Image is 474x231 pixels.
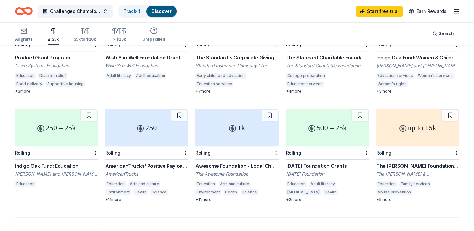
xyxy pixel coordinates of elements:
[15,24,33,45] button: All grants
[376,171,459,177] div: The [PERSON_NAME] & [PERSON_NAME] Foundation
[376,109,459,202] a: up to 15kRollingThe [PERSON_NAME] Foundation GrantThe [PERSON_NAME] & [PERSON_NAME] FoundationEdu...
[105,63,188,69] div: Wish You Well Foundation
[150,189,168,195] div: Science
[46,81,85,87] div: Supportive housing
[15,63,98,69] div: Cisco Systems Foundation
[105,109,188,146] div: 250
[15,4,33,18] a: Home
[376,150,391,156] div: Rolling
[38,73,67,79] div: Disaster relief
[376,63,459,69] div: [PERSON_NAME] and [PERSON_NAME] Family Foundation
[15,81,44,87] div: Food delivery
[105,54,188,61] div: Wish You Well Foundation Grant
[286,150,301,156] div: Rolling
[38,5,113,18] button: Challenged Champions Equestrian Center
[286,197,369,202] div: + 2 more
[105,162,188,170] div: AmericanTrucks’ Positive Payload Grant Program
[133,189,148,195] div: Health
[286,162,369,170] div: [DATE] Foundation Grants
[15,162,98,170] div: Indigo Oak Fund: Education
[135,73,166,79] div: Adult education
[195,189,221,195] div: Environment
[105,73,132,79] div: Adult literacy
[48,25,59,45] button: ≤ $5k
[48,37,59,42] div: ≤ $5k
[286,109,369,146] div: 500 – 25k
[376,73,414,79] div: Education services
[417,73,454,79] div: Women's services
[143,37,165,42] div: Unspecified
[15,54,98,61] div: Product Grant Program
[195,54,278,61] div: The Standard's Corporate Giving Program
[439,30,454,37] span: Search
[15,181,36,187] div: Education
[195,109,278,146] div: 1k
[286,171,369,177] div: [DATE] Foundation
[15,73,36,79] div: Education
[15,150,30,156] div: Rolling
[128,181,160,187] div: Arts and culture
[15,89,98,94] div: + 3 more
[286,63,369,69] div: The Standard Charitable Foundation
[74,25,96,45] button: $5k to $20k
[15,109,98,146] div: 250 – 25k
[309,181,336,187] div: Adult literacy
[376,1,459,94] a: 250 – 25kRollingIndigo Oak Fund: Women & Children's Issues[PERSON_NAME] and [PERSON_NAME] Family ...
[143,24,165,45] button: Unspecified
[356,6,403,17] a: Start free trial
[111,25,128,45] button: > $20k
[195,150,211,156] div: Rolling
[105,189,131,195] div: Environment
[376,181,397,187] div: Education
[405,6,450,17] a: Earn Rewards
[376,89,459,94] div: + 3 more
[376,109,459,146] div: up to 15k
[286,189,321,195] div: [MEDICAL_DATA]
[195,197,278,202] div: + 11 more
[376,81,408,87] div: Women's rights
[241,189,258,195] div: Science
[286,73,326,79] div: College preparation
[286,89,369,94] div: + 4 more
[105,181,126,187] div: Education
[224,189,238,195] div: Health
[323,189,338,195] div: Health
[195,81,233,87] div: Education services
[286,181,307,187] div: Education
[74,37,96,42] div: $5k to $20k
[195,109,278,202] a: 1kRollingAwesome Foundation - Local Chapter GrantsThe Awesome FoundationEducationArts and culture...
[286,54,369,61] div: The Standard Charitable Foundation Grant
[105,171,188,177] div: AmericanTrucks
[15,109,98,189] a: 250 – 25kRollingIndigo Oak Fund: Education[PERSON_NAME] and [PERSON_NAME] Family FoundationEducation
[376,162,459,170] div: The [PERSON_NAME] Foundation Grant
[151,8,172,14] a: Discover
[105,109,188,202] a: 250RollingAmericanTrucks’ Positive Payload Grant ProgramAmericanTrucksEducationArts and cultureEn...
[376,197,459,202] div: + 5 more
[195,1,278,94] a: 500 – 25kRollingThe Standard's Corporate Giving ProgramStandard Insurance Company (The Standard)E...
[123,8,140,14] a: Track· 1
[50,8,100,15] span: Challenged Champions Equestrian Center
[195,63,278,69] div: Standard Insurance Company (The Standard)
[376,54,459,61] div: Indigo Oak Fund: Women & Children's Issues
[286,109,369,202] a: 500 – 25kRolling[DATE] Foundation Grants[DATE] FoundationEducationAdult literacy[MEDICAL_DATA]Hea...
[286,1,369,94] a: 5k – 25kRollingThe Standard Charitable Foundation GrantThe Standard Charitable FoundationCollege ...
[105,197,188,202] div: + 11 more
[15,37,33,42] div: All grants
[195,73,246,79] div: Early childhood education
[427,27,459,40] button: Search
[105,150,120,156] div: Rolling
[195,171,278,177] div: The Awesome Foundation
[118,5,177,18] button: Track· 1Discover
[15,1,98,94] a: up to 100kRollingProduct Grant ProgramCisco Systems FoundationEducationDisaster reliefFood delive...
[195,162,278,170] div: Awesome Foundation - Local Chapter Grants
[111,37,128,42] div: > $20k
[195,181,216,187] div: Education
[286,81,324,87] div: Education services
[415,189,453,195] div: Cultural awareness
[195,89,278,94] div: + 7 more
[15,171,98,177] div: [PERSON_NAME] and [PERSON_NAME] Family Foundation
[376,189,412,195] div: Abuse prevention
[399,181,431,187] div: Family services
[219,181,251,187] div: Arts and culture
